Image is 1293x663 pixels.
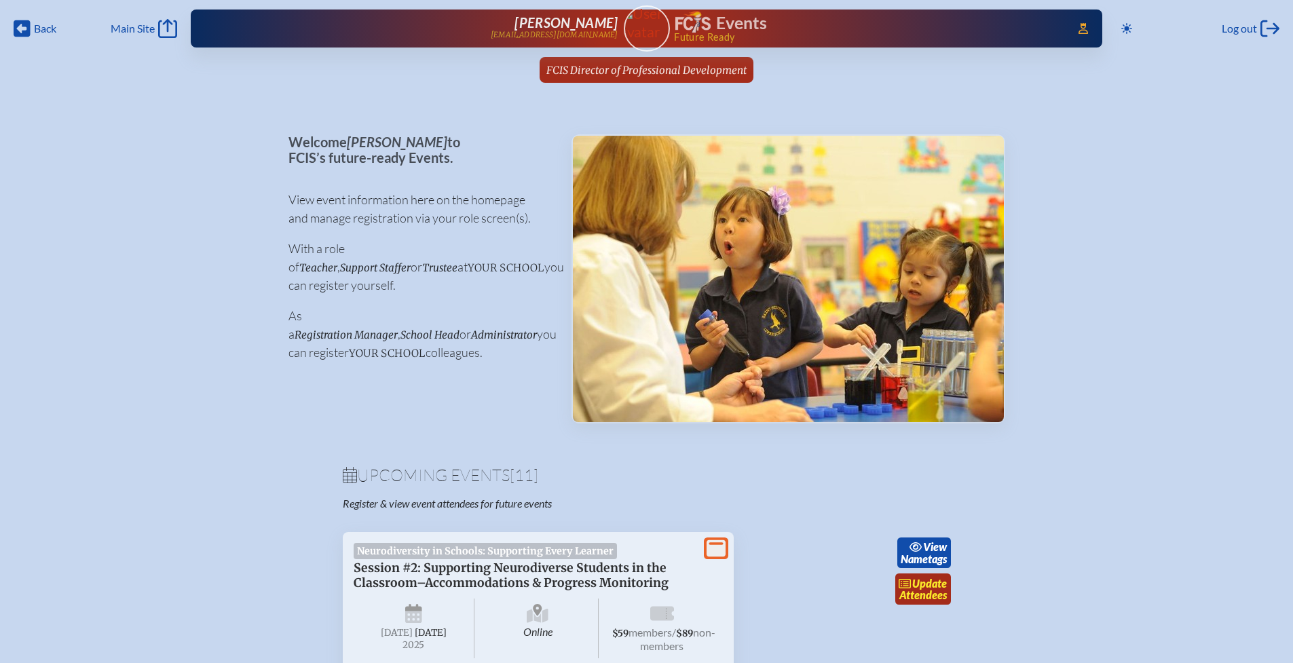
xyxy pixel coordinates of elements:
[364,640,464,650] span: 2025
[676,628,693,639] span: $89
[295,328,398,341] span: Registration Manager
[514,14,618,31] span: [PERSON_NAME]
[349,347,426,360] span: your school
[546,64,747,77] span: FCIS Director of Professional Development
[897,537,951,569] a: viewNametags
[111,22,155,35] span: Main Site
[234,15,618,42] a: [PERSON_NAME][EMAIL_ADDRESS][DOMAIN_NAME]
[288,240,550,295] p: With a role of , or at you can register yourself.
[34,22,56,35] span: Back
[923,540,947,553] span: view
[299,261,337,274] span: Teacher
[675,11,1060,42] div: FCIS Events — Future ready
[471,328,537,341] span: Administrator
[343,497,701,510] p: Register & view event attendees for future events
[640,626,715,652] span: non-members
[912,577,947,590] span: update
[468,261,544,274] span: your school
[111,19,177,38] a: Main Site
[477,599,599,658] span: Online
[618,5,675,41] img: User Avatar
[347,134,447,150] span: [PERSON_NAME]
[510,465,538,485] span: [11]
[288,191,550,227] p: View event information here on the homepage and manage registration via your role screen(s).
[573,136,1004,422] img: Events
[491,31,618,39] p: [EMAIL_ADDRESS][DOMAIN_NAME]
[400,328,460,341] span: School Head
[343,467,951,483] h1: Upcoming Events
[340,261,411,274] span: Support Staffer
[354,561,669,590] span: Session #2: Supporting Neurodiverse Students in the Classroom–Accommodations & Progress Monitoring
[381,627,413,639] span: [DATE]
[895,573,951,605] a: updateAttendees
[354,543,618,559] span: Neurodiversity in Schools: Supporting Every Learner
[288,134,550,165] p: Welcome to FCIS’s future-ready Events.
[1222,22,1257,35] span: Log out
[541,57,752,83] a: FCIS Director of Professional Development
[422,261,457,274] span: Trustee
[612,628,629,639] span: $59
[672,626,676,639] span: /
[415,627,447,639] span: [DATE]
[288,307,550,362] p: As a , or you can register colleagues.
[674,33,1059,42] span: Future Ready
[624,5,670,52] a: User Avatar
[629,626,672,639] span: members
